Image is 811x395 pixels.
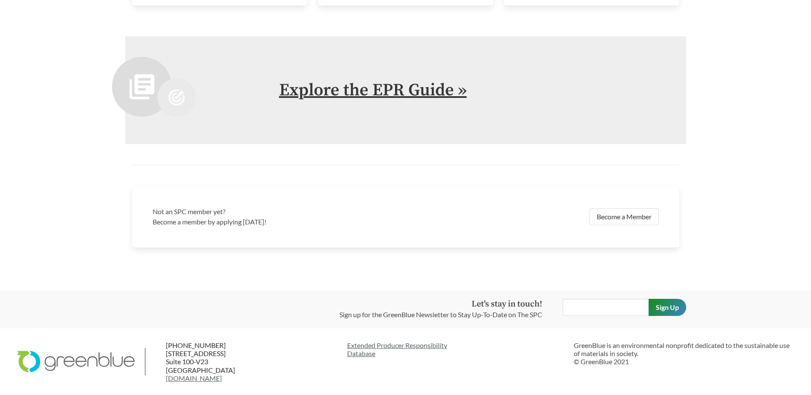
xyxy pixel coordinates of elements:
input: Sign Up [649,299,686,316]
p: GreenBlue is an environmental nonprofit dedicated to the sustainable use of materials in society.... [574,341,794,366]
a: Extended Producer ResponsibilityDatabase [347,341,567,357]
p: Become a member by applying [DATE]! [153,217,401,227]
p: [PHONE_NUMBER] [STREET_ADDRESS] Suite 100-V23 [GEOGRAPHIC_DATA] [166,341,269,382]
h3: Not an SPC member yet? [153,206,401,217]
strong: Let's stay in touch! [472,299,542,310]
a: Become a Member [590,208,659,225]
a: Explore the EPR Guide » [279,80,467,101]
p: Sign up for the GreenBlue Newsletter to Stay Up-To-Date on The SPC [339,310,542,320]
a: [DOMAIN_NAME] [166,374,222,382]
